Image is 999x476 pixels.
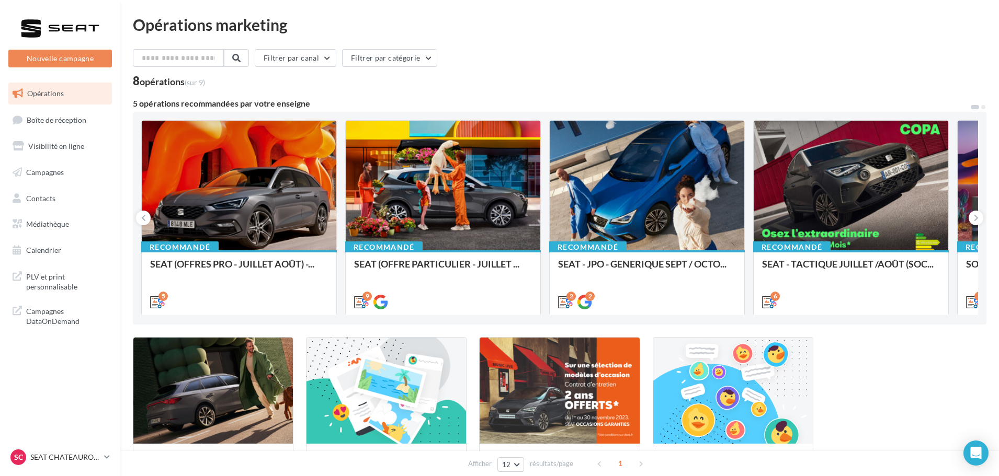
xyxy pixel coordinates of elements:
span: Médiathèque [26,219,69,228]
div: 9 [362,292,372,301]
span: PLV et print personnalisable [26,270,108,292]
a: Campagnes DataOnDemand [6,300,114,331]
div: 3 [974,292,984,301]
span: Visibilité en ligne [28,142,84,150]
div: opérations [140,77,205,86]
div: 2 [566,292,576,301]
span: résultats/page [530,459,573,469]
span: Opérations [27,89,64,98]
a: Calendrier [6,239,114,261]
div: 6 [770,292,780,301]
span: SEAT (OFFRES PRO - JUILLET AOÛT) -... [150,258,314,270]
a: SC SEAT CHATEAUROUX [8,447,112,467]
a: Campagnes [6,161,114,183]
a: Médiathèque [6,213,114,235]
div: Recommandé [345,241,423,253]
span: Campagnes DataOnDemand [26,304,108,327]
button: 12 [497,457,524,472]
span: 1 [612,455,629,472]
div: Recommandé [141,241,219,253]
span: SEAT - TACTIQUE JUILLET /AOÛT (SOC... [762,258,934,270]
span: Contacts [26,193,55,202]
a: Visibilité en ligne [6,135,114,157]
div: Open Intercom Messenger [963,440,989,466]
div: 8 [133,75,205,87]
span: Campagnes [26,168,64,177]
div: Recommandé [549,241,627,253]
div: Recommandé [753,241,831,253]
a: Contacts [6,188,114,210]
span: Afficher [468,459,492,469]
span: SEAT (OFFRE PARTICULIER - JUILLET ... [354,258,519,270]
p: SEAT CHATEAUROUX [30,452,100,462]
span: (sur 9) [185,78,205,87]
button: Nouvelle campagne [8,50,112,67]
div: 2 [585,292,595,301]
div: 5 [158,292,168,301]
button: Filtrer par catégorie [342,49,437,67]
span: 12 [502,460,511,469]
button: Filtrer par canal [255,49,336,67]
span: SC [14,452,23,462]
span: SEAT - JPO - GENERIQUE SEPT / OCTO... [558,258,726,270]
div: Opérations marketing [133,17,986,32]
span: Calendrier [26,246,61,254]
span: Boîte de réception [27,115,86,124]
a: PLV et print personnalisable [6,265,114,296]
div: 5 opérations recommandées par votre enseigne [133,99,970,108]
a: Boîte de réception [6,109,114,131]
a: Opérations [6,83,114,105]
